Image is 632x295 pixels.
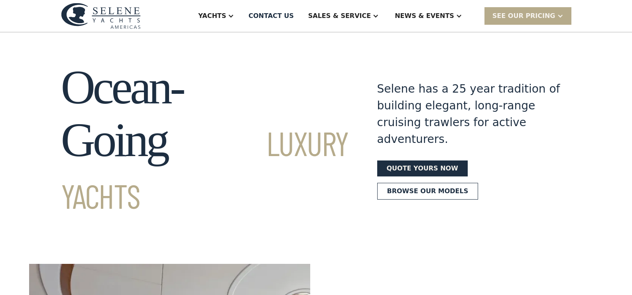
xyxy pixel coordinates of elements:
[492,11,555,21] div: SEE Our Pricing
[395,11,454,21] div: News & EVENTS
[308,11,371,21] div: Sales & Service
[248,11,294,21] div: Contact US
[484,7,571,24] div: SEE Our Pricing
[198,11,226,21] div: Yachts
[377,160,468,176] a: Quote yours now
[377,81,561,148] div: Selene has a 25 year tradition of building elegant, long-range cruising trawlers for active adven...
[61,123,348,216] span: Luxury Yachts
[377,183,478,200] a: Browse our models
[61,61,348,219] h1: Ocean-Going
[61,3,141,29] img: logo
